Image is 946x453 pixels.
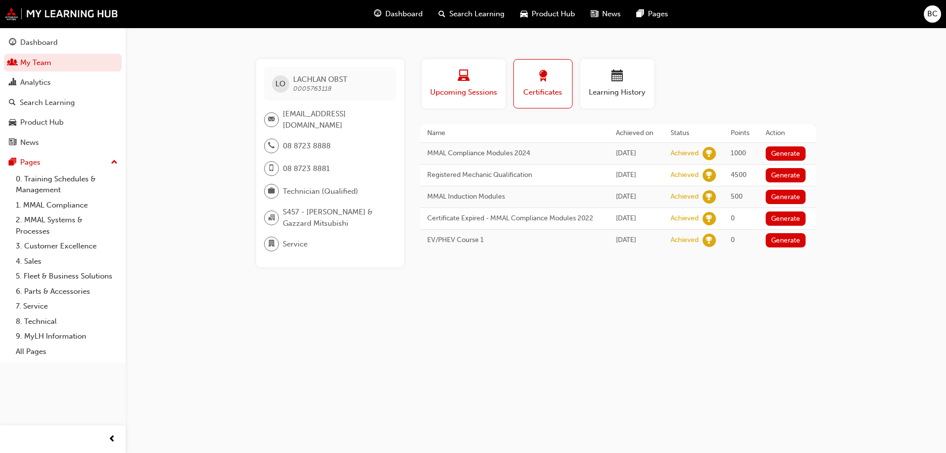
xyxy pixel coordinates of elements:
span: 500 [731,192,743,201]
span: mobile-icon [268,162,275,175]
button: Generate [766,233,806,247]
span: Wed Sep 07 2022 13:43:08 GMT+0930 (Australian Central Standard Time) [616,236,636,244]
span: 08 8723 8888 [283,140,331,152]
span: chart-icon [9,78,16,87]
td: EV/PHEV Course 1 [420,229,609,251]
td: MMAL Compliance Modules 2024 [420,142,609,164]
td: Registered Mechanic Qualification [420,164,609,186]
span: Pages [648,8,668,20]
span: Upcoming Sessions [429,87,498,98]
div: News [20,137,39,148]
a: pages-iconPages [629,4,676,24]
button: BC [924,5,941,23]
span: award-icon [537,70,549,83]
a: guage-iconDashboard [366,4,431,24]
span: learningRecordVerb_ACHIEVE-icon [703,169,716,182]
span: learningRecordVerb_ACHIEVE-icon [703,147,716,160]
th: Name [420,124,609,142]
a: 5. Fleet & Business Solutions [12,269,122,284]
span: 4500 [731,171,746,179]
span: search-icon [439,8,445,20]
span: people-icon [9,59,16,68]
td: MMAL Induction Modules [420,186,609,208]
button: Pages [4,153,122,172]
th: Points [723,124,758,142]
span: [EMAIL_ADDRESS][DOMAIN_NAME] [283,108,388,131]
button: Generate [766,146,806,161]
div: Achieved [671,149,699,158]
span: Technician (Qualified) [283,186,358,197]
span: laptop-icon [458,70,470,83]
div: Achieved [671,214,699,223]
div: Analytics [20,77,51,88]
a: All Pages [12,344,122,359]
span: learningRecordVerb_ACHIEVE-icon [703,212,716,225]
span: briefcase-icon [268,185,275,198]
span: email-icon [268,113,275,126]
a: mmal [5,7,118,20]
button: DashboardMy TeamAnalyticsSearch LearningProduct HubNews [4,32,122,153]
a: 3. Customer Excellence [12,239,122,254]
button: Learning History [580,59,654,108]
span: learningRecordVerb_ACHIEVE-icon [703,234,716,247]
span: pages-icon [9,158,16,167]
th: Action [758,124,816,142]
span: car-icon [9,118,16,127]
span: BC [927,8,938,20]
button: Generate [766,211,806,226]
a: 7. Service [12,299,122,314]
span: Product Hub [532,8,575,20]
button: Generate [766,190,806,204]
span: phone-icon [268,139,275,152]
span: Certificates [521,87,565,98]
th: Achieved on [608,124,663,142]
span: up-icon [111,156,118,169]
a: 1. MMAL Compliance [12,198,122,213]
button: Upcoming Sessions [422,59,506,108]
span: Tue Jul 02 2024 11:16:26 GMT+0930 (Australian Central Standard Time) [616,149,636,157]
span: organisation-icon [268,211,275,224]
span: S457 - [PERSON_NAME] & Gazzard Mitsubishi [283,207,388,229]
div: Achieved [671,171,699,180]
span: 0005763118 [293,84,332,93]
span: Learning History [588,87,647,98]
button: Certificates [513,59,573,108]
span: department-icon [268,238,275,250]
span: News [602,8,621,20]
span: guage-icon [9,38,16,47]
span: 0 [731,236,735,244]
a: News [4,134,122,152]
span: news-icon [9,139,16,147]
div: Achieved [671,192,699,202]
span: guage-icon [374,8,381,20]
a: search-iconSearch Learning [431,4,512,24]
span: learningRecordVerb_ACHIEVE-icon [703,190,716,204]
span: calendar-icon [611,70,623,83]
span: pages-icon [637,8,644,20]
span: Mon Jan 01 2024 10:31:00 GMT+1030 (Australian Central Daylight Time) [616,171,636,179]
span: Dashboard [385,8,423,20]
span: news-icon [591,8,598,20]
th: Status [663,124,723,142]
div: Dashboard [20,37,58,48]
a: car-iconProduct Hub [512,4,583,24]
td: Certificate Expired - MMAL Compliance Modules 2022 [420,208,609,229]
a: Analytics [4,73,122,92]
a: My Team [4,54,122,72]
a: Dashboard [4,34,122,52]
span: 0 [731,214,735,222]
span: search-icon [9,99,16,107]
div: Product Hub [20,117,64,128]
span: 1000 [731,149,746,157]
span: Service [283,239,307,250]
span: car-icon [520,8,528,20]
a: 9. MyLH Information [12,329,122,344]
span: LACHLAN OBST [293,75,347,84]
div: Search Learning [20,97,75,108]
span: prev-icon [108,433,116,446]
span: 08 8723 8881 [283,163,330,174]
div: Pages [20,157,40,168]
a: 6. Parts & Accessories [12,284,122,299]
div: Achieved [671,236,699,245]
